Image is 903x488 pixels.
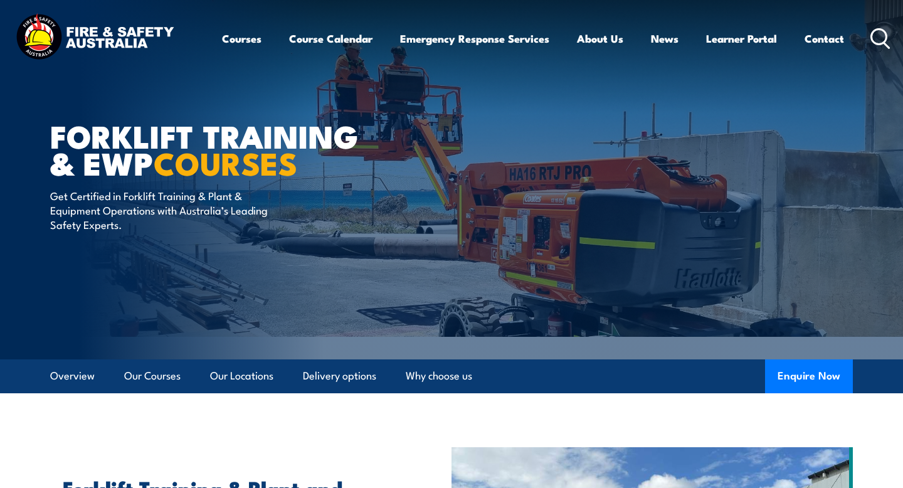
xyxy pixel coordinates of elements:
a: Courses [222,22,261,55]
strong: COURSES [154,138,297,186]
a: Why choose us [406,359,472,393]
h1: Forklift Training & EWP [50,122,360,176]
a: Contact [805,22,844,55]
a: Our Locations [210,359,273,393]
a: Emergency Response Services [400,22,549,55]
a: Course Calendar [289,22,372,55]
a: Delivery options [303,359,376,393]
a: News [651,22,679,55]
a: About Us [577,22,623,55]
a: Our Courses [124,359,181,393]
a: Learner Portal [706,22,777,55]
p: Get Certified in Forklift Training & Plant & Equipment Operations with Australia’s Leading Safety... [50,188,279,232]
a: Overview [50,359,95,393]
button: Enquire Now [765,359,853,393]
